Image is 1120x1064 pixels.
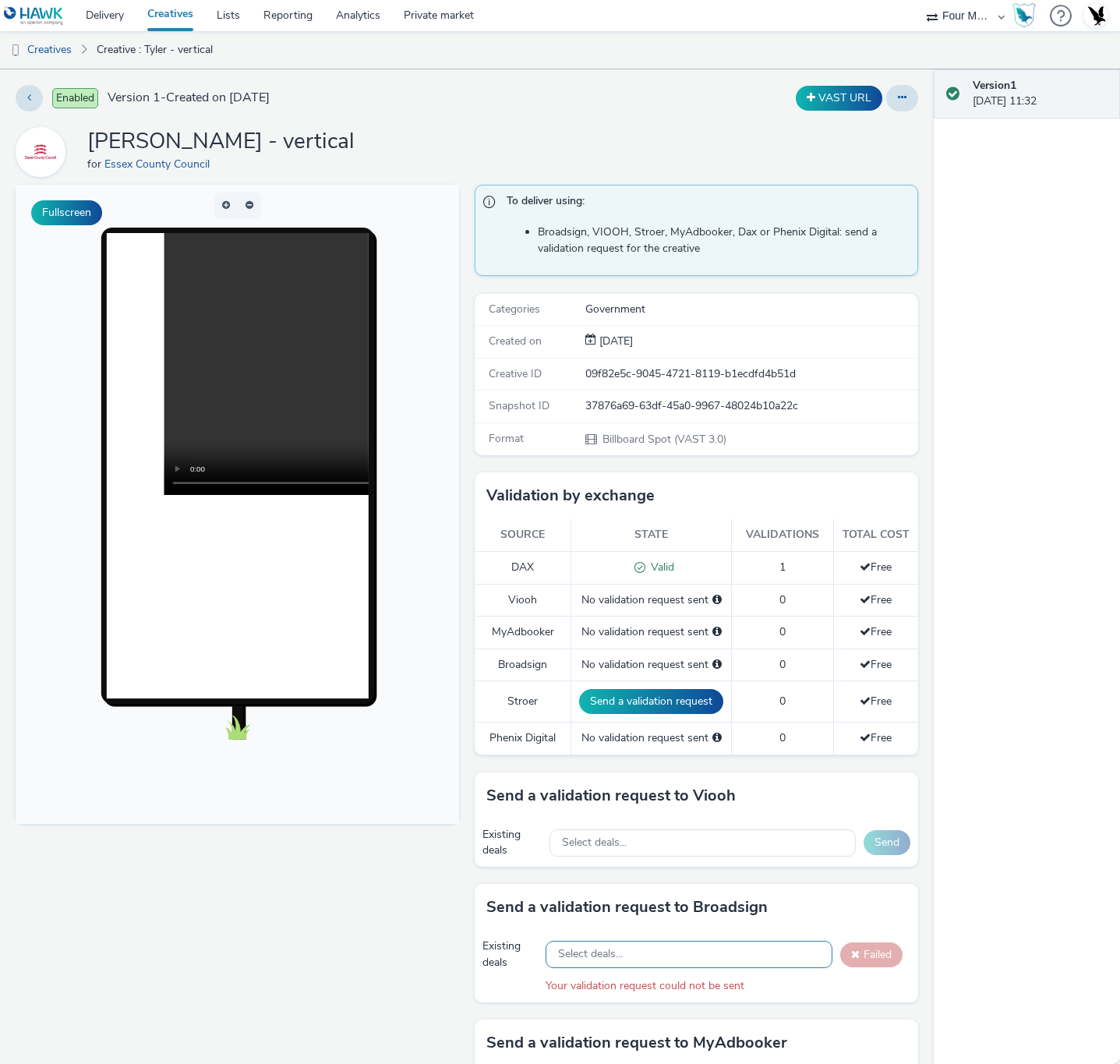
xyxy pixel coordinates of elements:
[108,89,270,107] span: Version 1 - Created on [DATE]
[87,127,355,157] h1: [PERSON_NAME] - vertical
[486,896,768,919] h3: Send a validation request to Broadsign
[486,1031,787,1055] h3: Send a validation request to MyAdbooker
[482,827,542,859] div: Existing deals
[779,624,786,639] span: 0
[585,302,917,317] div: Government
[779,560,786,574] span: 1
[860,730,892,745] span: Free
[860,624,892,639] span: Free
[489,366,542,381] span: Creative ID
[860,657,892,672] span: Free
[712,624,722,640] div: Please select a deal below and click on Send to send a validation request to MyAdbooker.
[475,649,571,680] td: Broadsign
[973,78,1108,110] div: [DATE] 11:32
[475,584,571,616] td: Viooh
[601,432,726,447] span: Billboard Spot (VAST 3.0)
[779,730,786,745] span: 0
[8,43,23,58] img: dooh
[475,519,571,551] th: Source
[579,592,723,608] div: No validation request sent
[579,689,723,714] button: Send a validation request
[89,31,221,69] a: Creative : Tyler - vertical
[796,86,882,111] button: VAST URL
[486,484,655,507] h3: Validation by exchange
[779,694,786,709] span: 0
[596,334,633,349] div: Creation 08 October 2025, 11:32
[538,224,910,256] li: Broadsign, VIOOH, Stroer, MyAdbooker, Dax or Phenix Digital: send a validation request for the cr...
[779,657,786,672] span: 0
[475,723,571,755] td: Phenix Digital
[864,830,910,855] button: Send
[973,78,1016,93] strong: Version 1
[596,334,633,348] span: [DATE]
[87,157,104,171] span: for
[712,657,722,673] div: Please select a deal below and click on Send to send a validation request to Broadsign.
[579,624,723,640] div: No validation request sent
[486,784,736,808] h3: Send a validation request to Viooh
[482,939,538,970] div: Existing deals
[645,560,674,574] span: Valid
[18,129,63,175] img: Essex County Council
[475,617,571,649] td: MyAdbooker
[712,592,722,608] div: Please select a deal below and click on Send to send a validation request to Viooh.
[558,948,623,961] span: Select deals...
[779,592,786,607] span: 0
[860,560,892,574] span: Free
[732,519,833,551] th: Validations
[585,366,917,382] div: 09f82e5c-9045-4721-8119-b1ecdfd4b51d
[16,144,72,159] a: Essex County Council
[792,86,886,111] div: Duplicate the creative as a VAST URL
[562,836,627,850] span: Select deals...
[489,398,549,413] span: Snapshot ID
[860,694,892,709] span: Free
[1012,3,1042,28] a: Hawk Academy
[585,398,917,414] div: 37876a69-63df-45a0-9967-48024b10a22c
[712,730,722,746] div: Please select a deal below and click on Send to send a validation request to Phenix Digital.
[4,6,64,26] img: undefined Logo
[31,200,102,225] button: Fullscreen
[475,551,571,584] td: DAX
[546,978,910,994] div: Your validation request could not be sent
[833,519,917,551] th: Total cost
[489,334,542,348] span: Created on
[579,730,723,746] div: No validation request sent
[579,657,723,673] div: No validation request sent
[104,157,216,171] a: Essex County Council
[840,942,903,967] button: Failed
[860,592,892,607] span: Free
[489,302,540,316] span: Categories
[507,193,902,214] span: To deliver using:
[475,681,571,723] td: Stroer
[489,431,524,446] span: Format
[52,88,98,108] span: Enabled
[571,519,732,551] th: State
[1084,4,1108,27] img: Account UK
[1012,3,1036,28] img: Hawk Academy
